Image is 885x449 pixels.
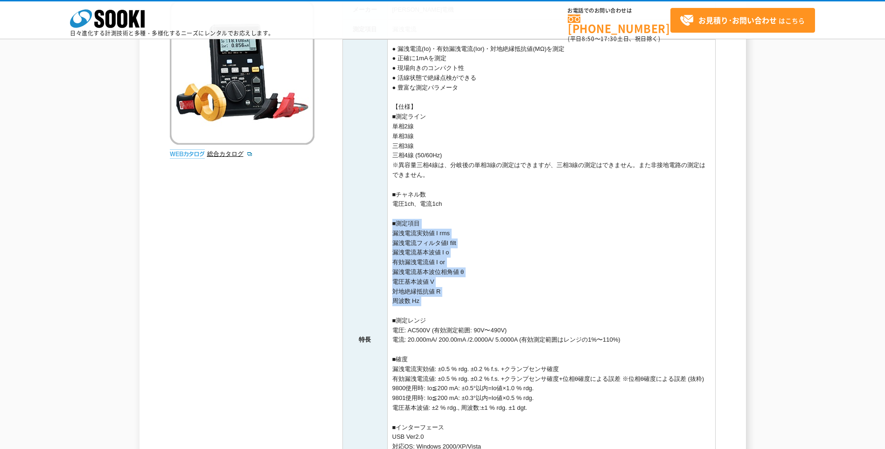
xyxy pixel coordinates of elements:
strong: お見積り･お問い合わせ [698,14,777,26]
a: お見積り･お問い合わせはこちら [670,8,815,33]
span: はこちら [680,14,805,28]
a: [PHONE_NUMBER] [568,14,670,34]
span: (平日 ～ 土日、祝日除く) [568,35,660,43]
a: 総合カタログ [207,150,253,157]
img: webカタログ [170,149,205,159]
span: 8:50 [582,35,595,43]
span: お電話でのお問い合わせは [568,8,670,14]
span: 17:30 [600,35,617,43]
p: 日々進化する計測技術と多種・多様化するニーズにレンタルでお応えします。 [70,30,274,36]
